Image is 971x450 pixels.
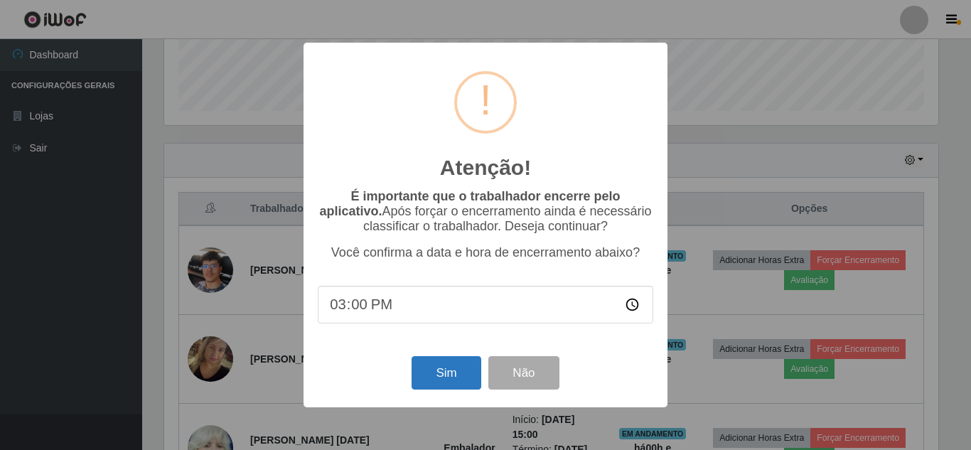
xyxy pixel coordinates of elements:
b: É importante que o trabalhador encerre pelo aplicativo. [319,189,620,218]
h2: Atenção! [440,155,531,181]
button: Sim [412,356,481,390]
button: Não [488,356,559,390]
p: Após forçar o encerramento ainda é necessário classificar o trabalhador. Deseja continuar? [318,189,653,234]
p: Você confirma a data e hora de encerramento abaixo? [318,245,653,260]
